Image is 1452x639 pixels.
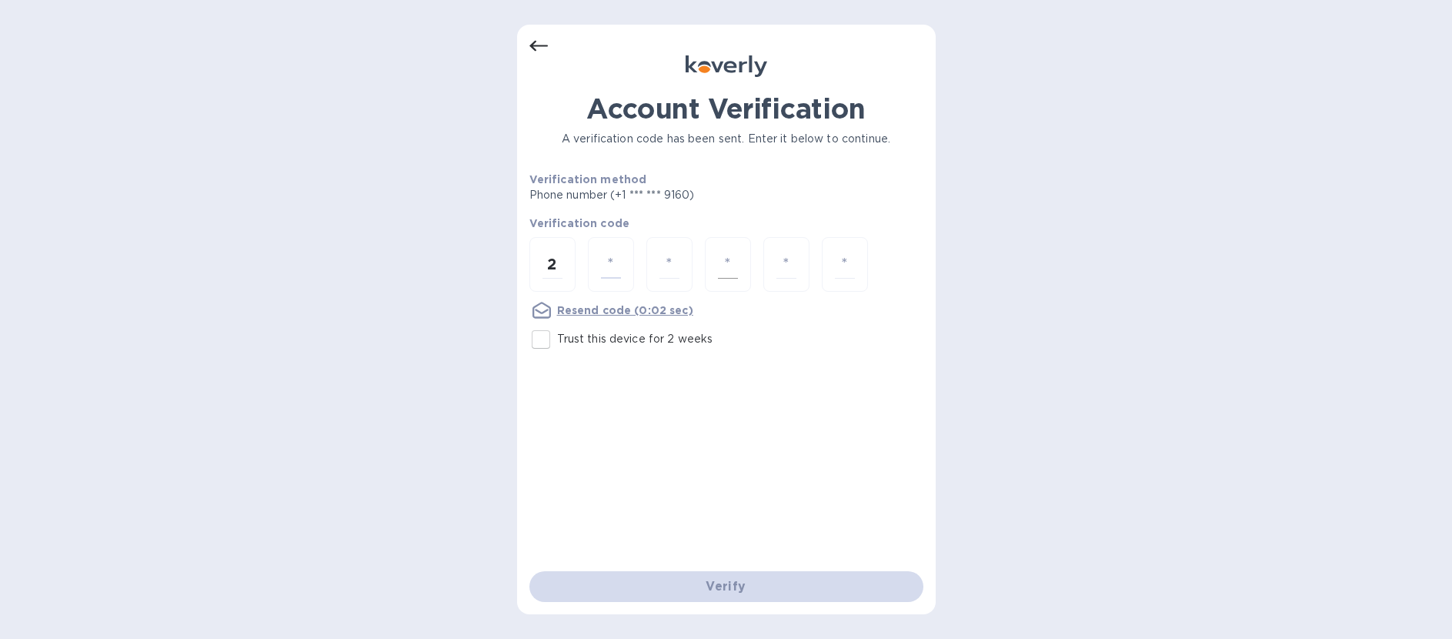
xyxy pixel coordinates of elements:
u: Resend code (0:02 sec) [557,304,693,316]
p: A verification code has been sent. Enter it below to continue. [529,131,923,147]
b: Verification method [529,173,647,186]
h1: Account Verification [529,92,923,125]
p: Trust this device for 2 weeks [557,331,713,347]
p: Verification code [529,216,923,231]
p: Phone number (+1 *** *** 9160) [529,187,813,203]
